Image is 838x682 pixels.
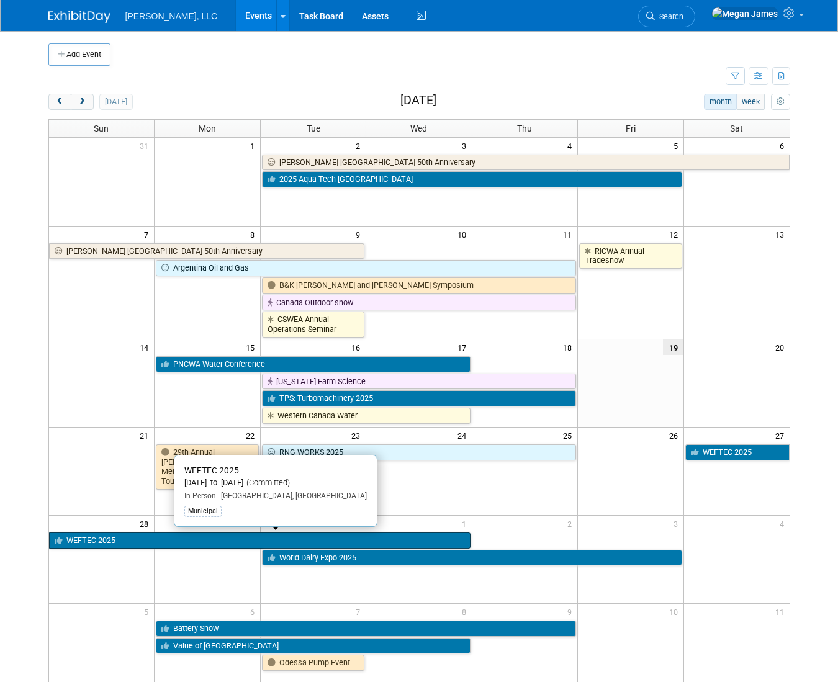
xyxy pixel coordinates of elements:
span: 22 [245,428,260,443]
a: Odessa Pump Event [262,655,364,671]
span: Sat [730,123,743,133]
span: 19 [663,339,683,355]
a: Search [638,6,695,27]
span: 11 [774,604,790,619]
span: 23 [350,428,366,443]
a: Value of [GEOGRAPHIC_DATA] [156,638,470,654]
button: myCustomButton [771,94,790,110]
span: 7 [354,604,366,619]
span: 11 [562,227,577,242]
span: 7 [143,227,154,242]
span: 8 [461,604,472,619]
span: 1 [249,138,260,153]
span: 28 [138,516,154,531]
a: B&K [PERSON_NAME] and [PERSON_NAME] Symposium [262,277,576,294]
a: WEFTEC 2025 [49,532,471,549]
a: Argentina Oil and Gas [156,260,576,276]
i: Personalize Calendar [777,98,785,106]
span: In-Person [184,491,216,500]
span: 5 [672,138,683,153]
span: Wed [410,123,427,133]
span: Fri [626,123,636,133]
button: month [704,94,737,110]
span: 5 [143,604,154,619]
span: 6 [249,604,260,619]
a: Battery Show [156,621,576,637]
h2: [DATE] [400,94,436,107]
div: [DATE] to [DATE] [184,478,367,488]
button: prev [48,94,71,110]
span: [GEOGRAPHIC_DATA], [GEOGRAPHIC_DATA] [216,491,367,500]
a: Western Canada Water [262,408,471,424]
button: [DATE] [99,94,132,110]
a: Canada Outdoor show [262,295,576,311]
span: 26 [668,428,683,443]
span: 4 [566,138,577,153]
img: Megan James [711,7,778,20]
span: 2 [566,516,577,531]
span: Thu [517,123,532,133]
span: 9 [566,604,577,619]
span: 12 [668,227,683,242]
span: Tue [307,123,320,133]
span: 13 [774,227,790,242]
span: 21 [138,428,154,443]
span: 15 [245,339,260,355]
a: World Dairy Expo 2025 [262,550,682,566]
span: 4 [778,516,790,531]
a: RICWA Annual Tradeshow [579,243,682,269]
span: 25 [562,428,577,443]
img: ExhibitDay [48,11,110,23]
div: Municipal [184,506,222,517]
a: [US_STATE] Farm Science [262,374,576,390]
span: 20 [774,339,790,355]
span: 16 [350,339,366,355]
a: 2025 Aqua Tech [GEOGRAPHIC_DATA] [262,171,682,187]
button: next [71,94,94,110]
span: 3 [461,138,472,153]
a: PNCWA Water Conference [156,356,470,372]
span: 9 [354,227,366,242]
a: TPS: Turbomachinery 2025 [262,390,576,406]
span: 17 [456,339,472,355]
span: WEFTEC 2025 [184,465,239,475]
span: 2 [354,138,366,153]
span: 1 [461,516,472,531]
span: 27 [774,428,790,443]
button: Add Event [48,43,110,66]
span: 24 [456,428,472,443]
span: (Committed) [243,478,290,487]
span: 8 [249,227,260,242]
span: 14 [138,339,154,355]
span: 10 [456,227,472,242]
span: 6 [778,138,790,153]
span: 10 [668,604,683,619]
a: WEFTEC 2025 [685,444,790,460]
a: [PERSON_NAME] [GEOGRAPHIC_DATA] 50th Anniversary [262,155,790,171]
a: 29th Annual [PERSON_NAME] Memorial Golf Tournament [156,444,258,490]
span: Sun [94,123,109,133]
span: [PERSON_NAME], LLC [125,11,218,21]
span: 31 [138,138,154,153]
span: Search [655,12,683,21]
a: CSWEA Annual Operations Seminar [262,312,364,337]
span: 3 [672,516,683,531]
a: RNG WORKS 2025 [262,444,576,460]
button: week [736,94,765,110]
span: Mon [199,123,216,133]
span: 18 [562,339,577,355]
a: [PERSON_NAME] [GEOGRAPHIC_DATA] 50th Anniversary [49,243,365,259]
